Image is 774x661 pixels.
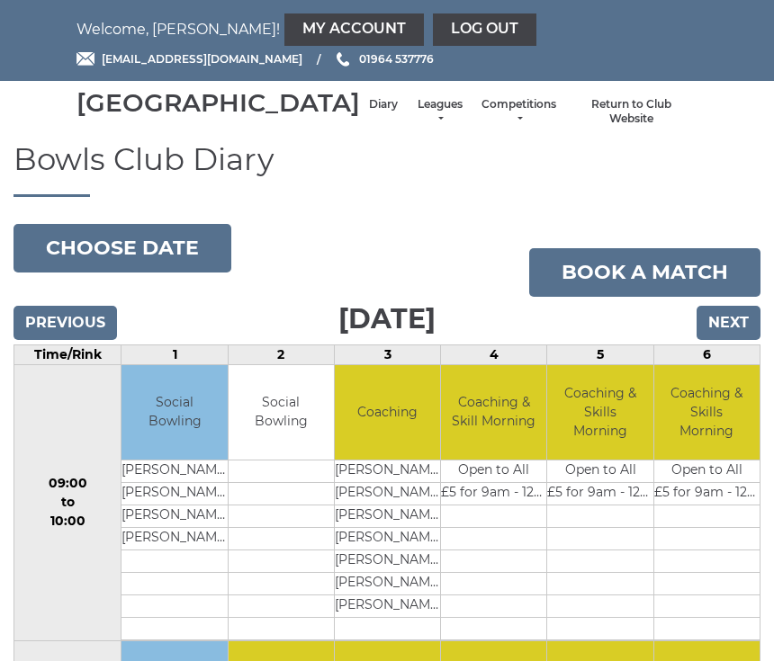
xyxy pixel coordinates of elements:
td: Open to All [441,460,546,482]
td: [PERSON_NAME] [335,505,440,527]
td: Open to All [654,460,760,482]
td: Coaching [335,365,440,460]
td: [PERSON_NAME] [335,572,440,594]
td: 6 [653,345,760,365]
td: 5 [547,345,653,365]
td: Coaching & Skills Morning [654,365,760,460]
nav: Welcome, [PERSON_NAME]! [76,13,697,46]
span: [EMAIL_ADDRESS][DOMAIN_NAME] [102,52,302,66]
td: 09:00 to 10:00 [14,365,121,641]
td: £5 for 9am - 12pm [441,482,546,505]
td: £5 for 9am - 12pm [654,482,760,505]
a: My Account [284,13,424,46]
td: Coaching & Skills Morning [547,365,652,460]
td: Open to All [547,460,652,482]
td: Coaching & Skill Morning [441,365,546,460]
td: [PERSON_NAME] [121,482,227,505]
a: Leagues [416,97,463,127]
td: Social Bowling [121,365,227,460]
td: [PERSON_NAME] [335,527,440,549]
a: Diary [369,97,398,112]
td: 2 [228,345,334,365]
td: 1 [121,345,228,365]
a: Book a match [529,248,760,297]
td: 3 [334,345,440,365]
a: Email [EMAIL_ADDRESS][DOMAIN_NAME] [76,50,302,67]
img: Phone us [337,52,349,67]
td: Time/Rink [14,345,121,365]
img: Email [76,52,94,66]
div: [GEOGRAPHIC_DATA] [76,89,360,117]
h1: Bowls Club Diary [13,143,760,197]
td: [PERSON_NAME] [335,594,440,617]
td: [PERSON_NAME] [335,482,440,505]
a: Log out [433,13,536,46]
td: [PERSON_NAME] [121,505,227,527]
td: 4 [441,345,547,365]
td: [PERSON_NAME] [335,460,440,482]
a: Phone us 01964 537776 [334,50,434,67]
td: [PERSON_NAME] [335,549,440,572]
input: Previous [13,306,117,340]
td: [PERSON_NAME] [121,527,227,549]
td: [PERSON_NAME] [121,460,227,482]
a: Return to Club Website [574,97,688,127]
input: Next [697,306,760,340]
td: £5 for 9am - 12pm [547,482,652,505]
span: 01964 537776 [359,52,434,66]
button: Choose date [13,224,231,272]
a: Competitions [481,97,556,127]
td: Social Bowling [229,365,334,460]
